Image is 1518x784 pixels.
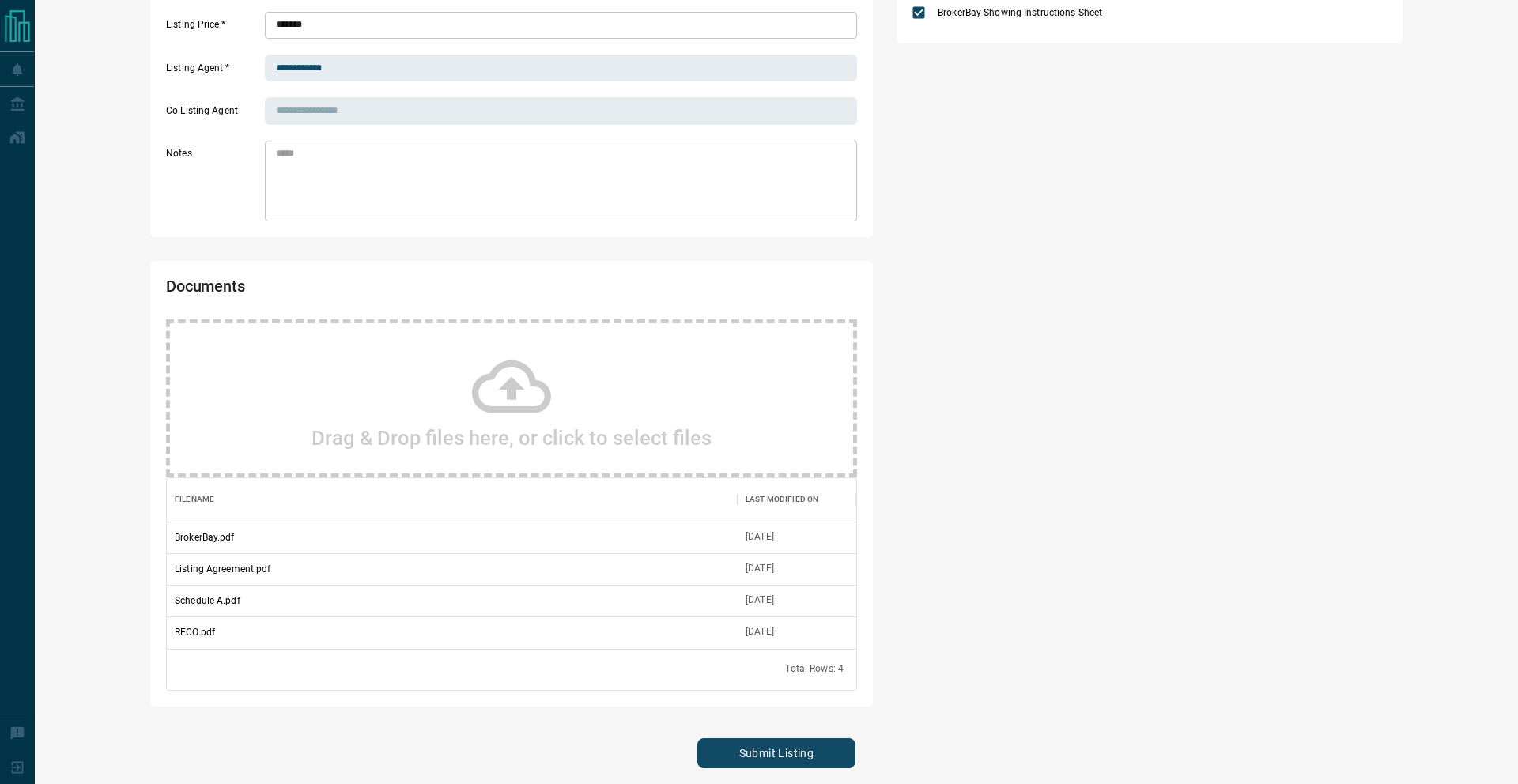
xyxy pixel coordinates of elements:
p: Listing Agreement.pdf [175,562,270,576]
label: Notes [166,147,261,221]
span: BrokerBay Showing Instructions Sheet [934,6,1106,20]
div: Total Rows: 4 [785,662,844,676]
label: Co Listing Agent [166,104,261,125]
p: Schedule A.pdf [175,594,240,608]
div: Filename [167,477,738,522]
label: Listing Price [166,18,261,39]
div: Drag & Drop files here, or click to select files [166,319,857,477]
div: Filename [175,477,214,522]
div: Aug 14, 2025 [746,530,774,544]
h2: Documents [166,277,580,303]
button: Submit Listing [697,738,855,768]
label: Listing Agent [166,62,261,82]
div: Last Modified On [738,477,856,522]
div: Aug 14, 2025 [746,594,774,607]
div: Aug 14, 2025 [746,562,774,575]
h2: Drag & Drop files here, or click to select files [312,426,712,450]
p: BrokerBay.pdf [175,530,234,545]
p: RECO.pdf [175,625,215,639]
div: Last Modified On [746,477,818,522]
div: Aug 14, 2025 [746,625,774,639]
